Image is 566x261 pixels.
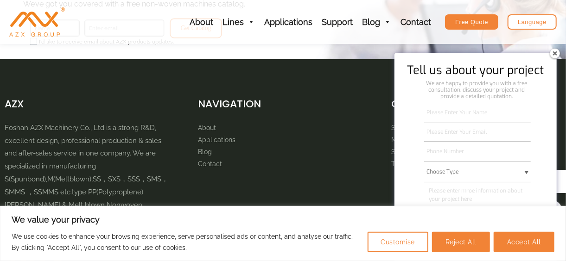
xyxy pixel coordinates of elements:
[9,17,65,26] a: AZX Nonwoven Machine
[5,96,175,112] h2: AZX
[12,231,361,253] p: We use cookies to enhance your browsing experience, serve personalised ads or content, and analys...
[368,232,429,252] button: Customise
[391,148,540,155] a: Spunbond Meltblown Nonwoven Production Line
[30,38,187,45] label: I'd like to receive email about AZX products updates.
[391,96,561,112] h2: Our Services
[391,96,561,170] aside: Footer Widget 3
[198,160,222,168] a: Contact
[391,124,506,131] a: Spunbond Nonwoven Production Line
[198,136,235,143] a: Applications
[432,232,490,252] button: Reject All
[391,122,561,170] nav: Our Services
[12,214,554,225] p: We value your privacy
[198,148,212,155] a: Blog
[198,124,216,131] a: About
[508,14,557,30] a: Language
[198,122,368,170] nav: NAVIGATION
[391,160,513,168] a: Thermal Bonding Nonwoven Equipment
[494,232,554,252] button: Accept All
[445,14,498,30] a: Free Quote
[391,136,506,143] a: Meltblown Nonwoven Production Line
[198,96,368,112] h2: NAVIGATION
[5,122,175,225] p: Foshan AZX Machinery Co., Ltd is a strong R&D, excellent design, professional production & sales ...
[198,96,368,170] aside: Footer Widget 2
[30,37,37,44] input: I'd like to receive email about AZX products updates.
